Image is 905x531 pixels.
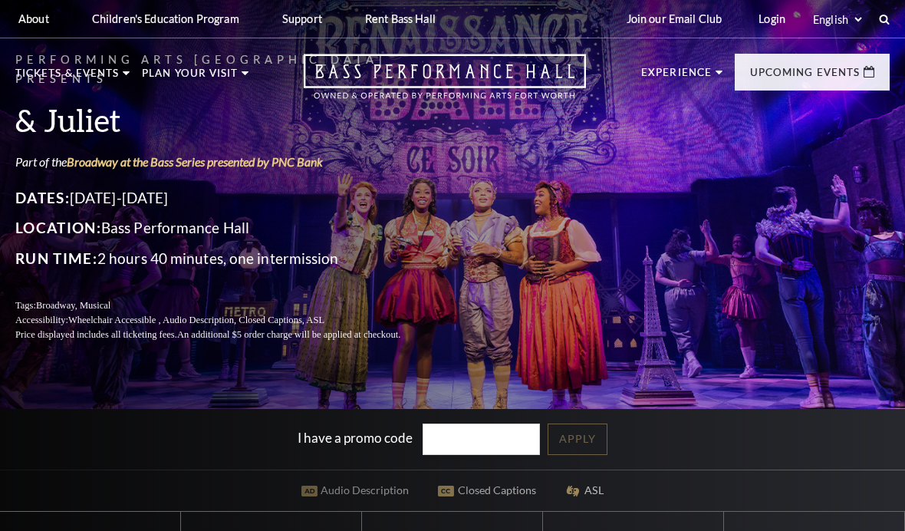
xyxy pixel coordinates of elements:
p: [DATE]-[DATE] [15,186,437,210]
span: Run Time: [15,249,97,267]
p: Experience [641,68,712,86]
p: Price displayed includes all ticketing fees. [15,328,437,342]
p: Rent Bass Hall [365,12,436,25]
h3: & Juliet [15,101,437,140]
p: Plan Your Visit [142,68,238,87]
p: Support [282,12,322,25]
p: Tickets & Events [15,68,119,87]
p: About [18,12,49,25]
a: Broadway at the Bass Series presented by PNC Bank [67,154,323,169]
p: Upcoming Events [750,68,860,86]
p: Tags: [15,298,437,313]
p: Bass Performance Hall [15,216,437,240]
p: Children's Education Program [92,12,239,25]
p: Part of the [15,153,437,170]
span: Wheelchair Accessible , Audio Description, Closed Captions, ASL [68,315,324,325]
span: An additional $5 order charge will be applied at checkout. [177,329,400,340]
p: Accessibility: [15,313,437,328]
label: I have a promo code [298,430,413,446]
span: Dates: [15,189,70,206]
span: Location: [15,219,101,236]
select: Select: [810,12,864,27]
span: Broadway, Musical [36,300,110,311]
p: 2 hours 40 minutes, one intermission [15,246,437,271]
